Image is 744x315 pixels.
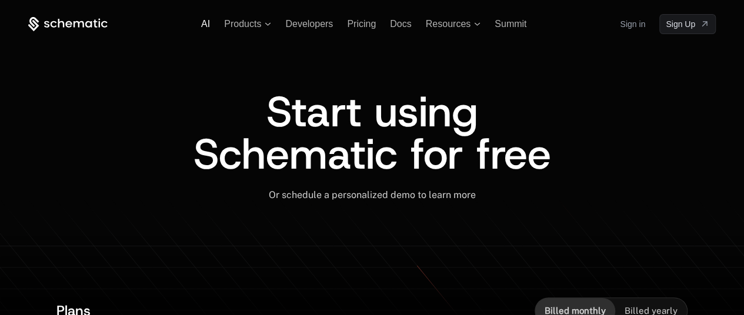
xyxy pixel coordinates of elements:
[224,19,261,29] span: Products
[495,19,526,29] a: Summit
[347,19,376,29] a: Pricing
[620,15,645,33] a: Sign in
[666,18,695,30] span: Sign Up
[285,19,333,29] a: Developers
[659,14,716,34] a: [object Object]
[201,19,210,29] a: AI
[426,19,471,29] span: Resources
[268,189,475,200] span: Or schedule a personalized demo to learn more
[390,19,411,29] a: Docs
[193,83,551,182] span: Start using Schematic for free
